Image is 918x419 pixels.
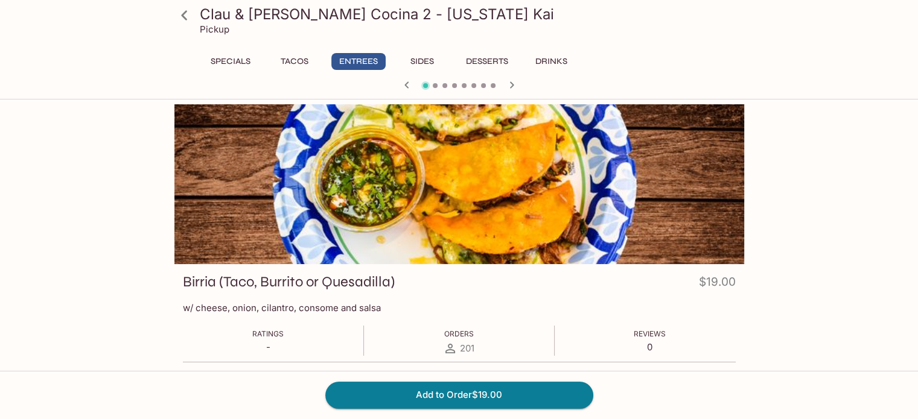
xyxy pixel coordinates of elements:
[200,24,229,35] p: Pickup
[203,53,258,70] button: Specials
[444,329,474,338] span: Orders
[252,329,284,338] span: Ratings
[183,273,395,291] h3: Birria (Taco, Burrito or Quesadilla)
[200,5,739,24] h3: Clau & [PERSON_NAME] Cocina 2 - [US_STATE] Kai
[325,382,593,408] button: Add to Order$19.00
[267,53,322,70] button: Tacos
[460,342,474,354] span: 201
[634,341,666,353] p: 0
[174,104,744,264] div: Birria (Taco, Burrito or Quesadilla)
[699,273,736,296] h4: $19.00
[395,53,450,70] button: Sides
[252,341,284,353] p: -
[459,53,515,70] button: Desserts
[183,302,736,313] p: w/ cheese, onion, cilantro, consome and salsa
[524,53,579,70] button: Drinks
[331,53,386,70] button: Entrees
[634,329,666,338] span: Reviews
